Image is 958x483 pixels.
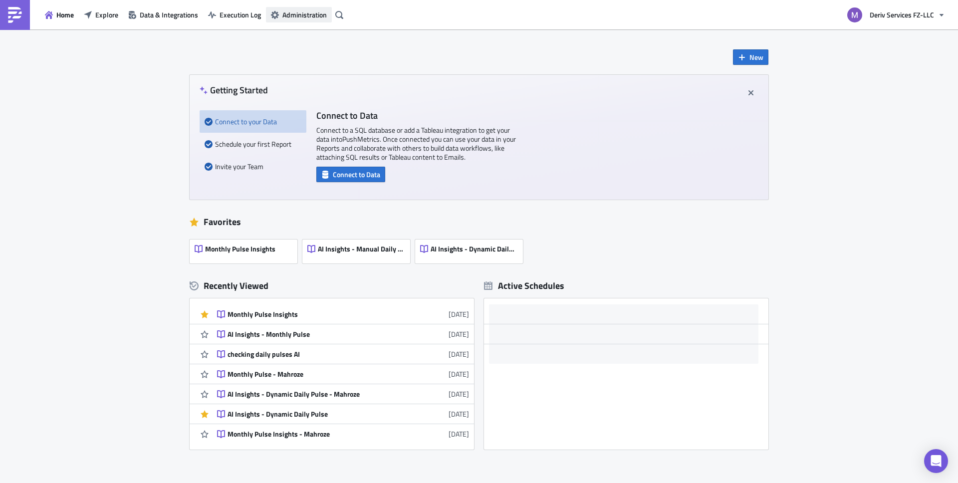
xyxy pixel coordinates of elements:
[217,324,469,344] a: AI Insights - Monthly Pulse[DATE]
[484,280,564,291] div: Active Schedules
[205,244,275,253] span: Monthly Pulse Insights
[228,330,402,339] div: AI Insights - Monthly Pulse
[203,7,266,22] button: Execution Log
[217,404,469,424] a: AI Insights - Dynamic Daily Pulse[DATE]
[316,110,516,121] h4: Connect to Data
[217,384,469,404] a: AI Insights - Dynamic Daily Pulse - Mahroze[DATE]
[449,309,469,319] time: 2025-09-01T08:17:00Z
[316,167,385,182] button: Connect to Data
[316,168,385,179] a: Connect to Data
[79,7,123,22] button: Explore
[449,329,469,339] time: 2025-09-01T08:16:22Z
[205,155,301,178] div: Invite your Team
[228,390,402,399] div: AI Insights - Dynamic Daily Pulse - Mahroze
[205,133,301,155] div: Schedule your first Report
[302,235,415,263] a: AI Insights - Manual Daily Pulse
[846,6,863,23] img: Avatar
[841,4,951,26] button: Deriv Services FZ-LLC
[217,364,469,384] a: Monthly Pulse - Mahroze[DATE]
[190,215,768,230] div: Favorites
[870,9,934,20] span: Deriv Services FZ-LLC
[200,85,268,95] h4: Getting Started
[282,9,327,20] span: Administration
[228,370,402,379] div: Monthly Pulse - Mahroze
[190,235,302,263] a: Monthly Pulse Insights
[333,169,380,180] span: Connect to Data
[56,9,74,20] span: Home
[7,7,23,23] img: PushMetrics
[140,9,198,20] span: Data & Integrations
[749,52,763,62] span: New
[733,49,768,65] button: New
[449,429,469,439] time: 2025-08-01T12:15:33Z
[924,449,948,473] div: Open Intercom Messenger
[316,126,516,162] p: Connect to a SQL database or add a Tableau integration to get your data into PushMetrics . Once c...
[431,244,517,253] span: AI Insights - Dynamic Daily Pulse
[449,389,469,399] time: 2025-08-09T16:10:54Z
[123,7,203,22] button: Data & Integrations
[205,110,301,133] div: Connect to your Data
[228,410,402,419] div: AI Insights - Dynamic Daily Pulse
[220,9,261,20] span: Execution Log
[190,278,474,293] div: Recently Viewed
[449,409,469,419] time: 2025-08-01T13:00:33Z
[266,7,332,22] button: Administration
[40,7,79,22] button: Home
[217,304,469,324] a: Monthly Pulse Insights[DATE]
[449,349,469,359] time: 2025-09-01T06:48:38Z
[217,344,469,364] a: checking daily pulses AI[DATE]
[95,9,118,20] span: Explore
[449,369,469,379] time: 2025-08-11T04:50:49Z
[228,310,402,319] div: Monthly Pulse Insights
[217,424,469,444] a: Monthly Pulse Insights - Mahroze[DATE]
[318,244,405,253] span: AI Insights - Manual Daily Pulse
[415,235,528,263] a: AI Insights - Dynamic Daily Pulse
[228,350,402,359] div: checking daily pulses AI
[228,430,402,439] div: Monthly Pulse Insights - Mahroze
